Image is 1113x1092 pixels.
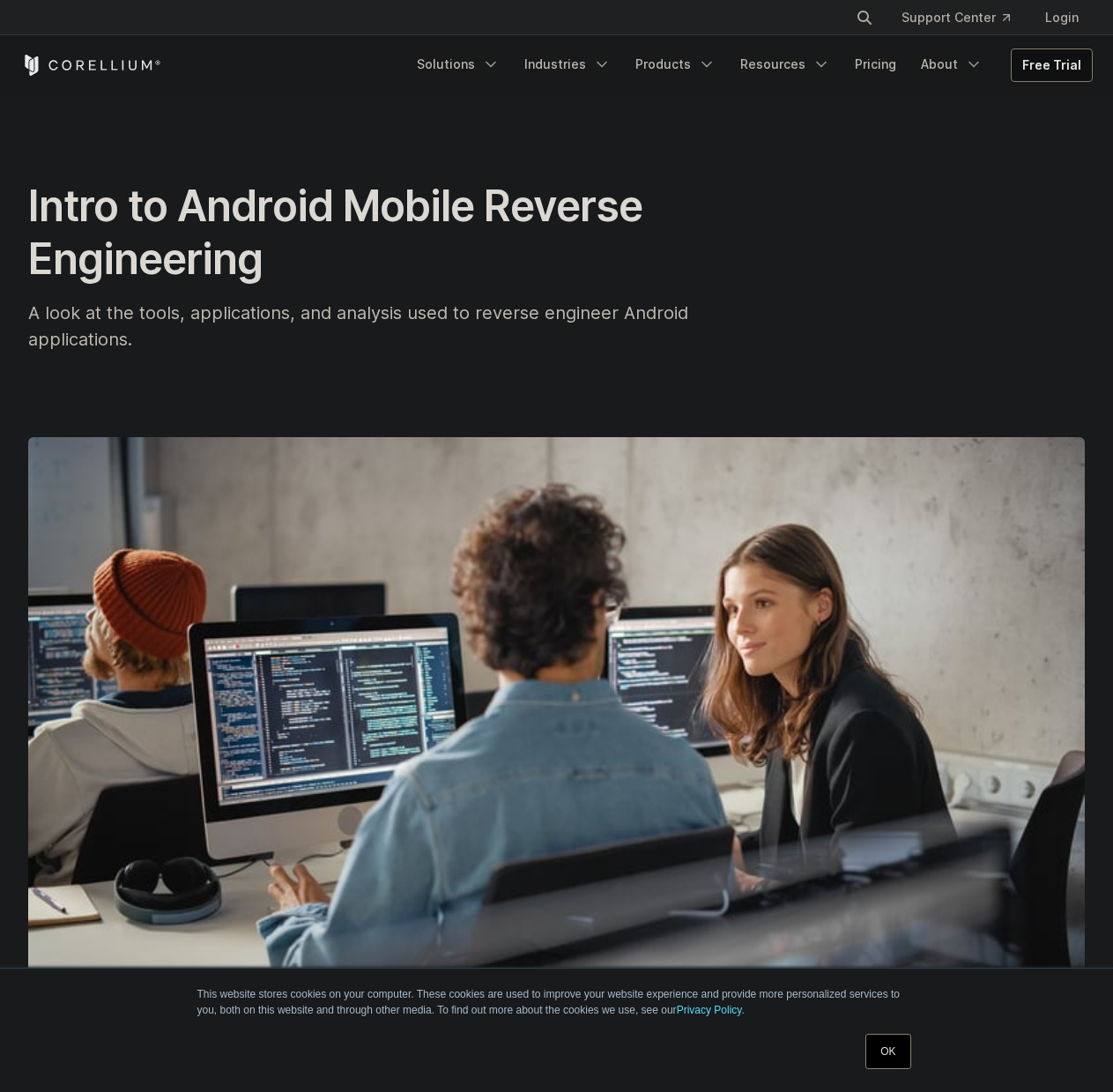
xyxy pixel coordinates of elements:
p: This website stores cookies on your computer. These cookies are used to improve your website expe... [197,986,916,1018]
a: OK [865,1034,910,1069]
a: Industries [514,48,621,80]
button: Search [849,2,880,33]
span: A look at the tools, applications, and analysis used to reverse engineer Android applications. [28,302,688,350]
img: Intro to Android Mobile Reverse Engineering [28,437,1085,1031]
a: Free Trial [1012,49,1092,81]
div: Navigation Menu [835,2,1093,33]
a: Resources [730,48,841,80]
a: Support Center [887,2,1024,33]
a: Corellium Home [21,55,161,76]
span: Intro to Android Mobile Reverse Engineering [28,180,642,285]
a: Login [1031,2,1093,33]
div: Navigation Menu [406,48,1093,82]
a: Products [625,48,726,80]
a: About [910,48,993,80]
a: Solutions [406,48,510,80]
a: Pricing [844,48,907,80]
a: Privacy Policy. [677,1004,745,1016]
